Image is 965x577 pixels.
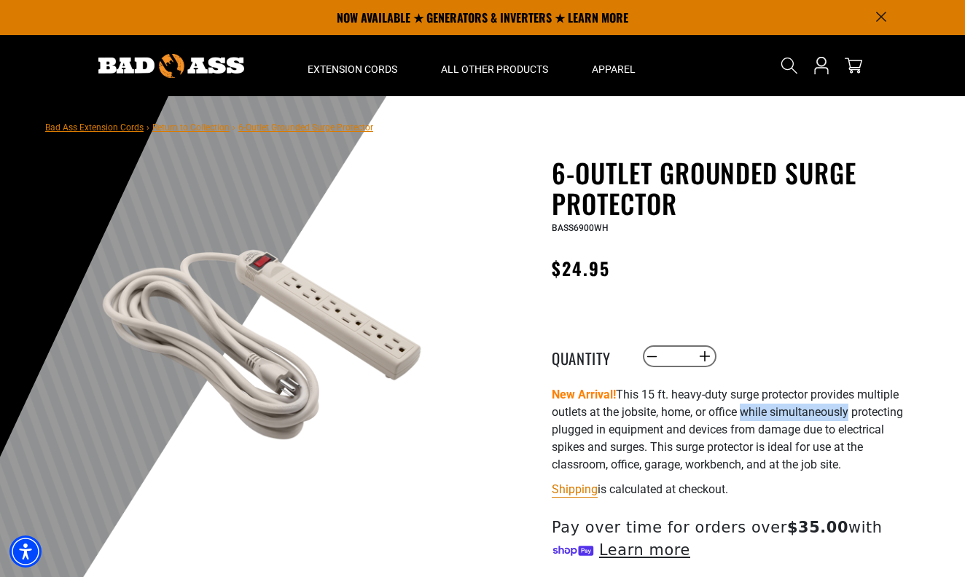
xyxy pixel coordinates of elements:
span: Apparel [592,63,636,76]
img: Bad Ass Extension Cords [98,54,244,78]
a: Open this option [810,35,833,96]
p: This 15 ft. heavy-duty surge protector provides multiple outlets at the jobsite, home, or office ... [552,386,909,474]
a: Bad Ass Extension Cords [45,122,144,133]
summary: Search [778,54,801,77]
h1: 6-Outlet Grounded Surge Protector [552,157,909,219]
nav: breadcrumbs [45,118,373,136]
summary: Extension Cords [286,35,419,96]
span: › [233,122,235,133]
strong: New Arrival! [552,388,616,401]
label: Quantity [552,347,625,366]
summary: All Other Products [419,35,570,96]
span: All Other Products [441,63,548,76]
div: is calculated at checkout. [552,479,909,499]
div: Accessibility Menu [9,535,42,568]
a: cart [842,57,865,74]
span: 6-Outlet Grounded Surge Protector [238,122,373,133]
span: BASS6900WH [552,223,609,233]
span: $24.95 [552,255,610,281]
summary: Apparel [570,35,657,96]
a: Return to Collection [152,122,230,133]
span: › [146,122,149,133]
a: Shipping [552,482,598,496]
span: Extension Cords [308,63,397,76]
